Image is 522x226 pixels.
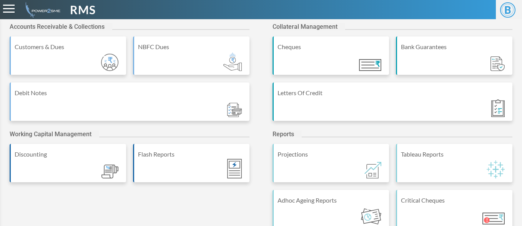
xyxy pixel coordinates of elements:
[15,42,122,51] div: Customers & Dues
[273,82,512,129] a: Letters Of Credit Module_ic
[401,42,509,51] div: Bank Guarantees
[491,99,505,117] img: Module_ic
[401,150,509,159] div: Tableau Reports
[15,88,246,97] div: Debit Notes
[359,59,381,71] img: Module_ic
[361,208,381,224] img: Module_ic
[10,23,112,30] h2: Accounts Receivable & Collections
[396,144,512,190] a: Tableau Reports Module_ic
[273,36,389,82] a: Cheques Module_ic
[278,42,385,51] div: Cheques
[273,23,345,30] h2: Collateral Management
[278,150,385,159] div: Projections
[396,36,512,82] a: Bank Guarantees Module_ic
[138,42,246,51] div: NBFC Dues
[490,56,505,71] img: Module_ic
[278,88,509,97] div: Letters Of Credit
[101,54,118,71] img: Module_ic
[133,144,249,190] a: Flash Reports Module_ic
[273,130,302,138] h2: Reports
[223,53,242,71] img: Module_ic
[401,196,509,205] div: Critical Cheques
[487,160,505,178] img: Module_ic
[15,150,122,159] div: Discounting
[133,36,249,82] a: NBFC Dues Module_ic
[70,1,96,18] span: RMS
[101,165,118,179] img: Module_ic
[10,130,99,138] h2: Working Capital Management
[273,144,389,190] a: Projections Module_ic
[278,196,385,205] div: Adhoc Ageing Reports
[500,2,515,18] span: B
[482,213,505,224] img: Module_ic
[227,103,242,117] img: Module_ic
[10,82,249,129] a: Debit Notes Module_ic
[10,36,126,82] a: Customers & Dues Module_ic
[364,162,381,178] img: Module_ic
[227,159,242,178] img: Module_ic
[138,150,246,159] div: Flash Reports
[22,2,60,18] img: admin
[10,144,126,190] a: Discounting Module_ic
